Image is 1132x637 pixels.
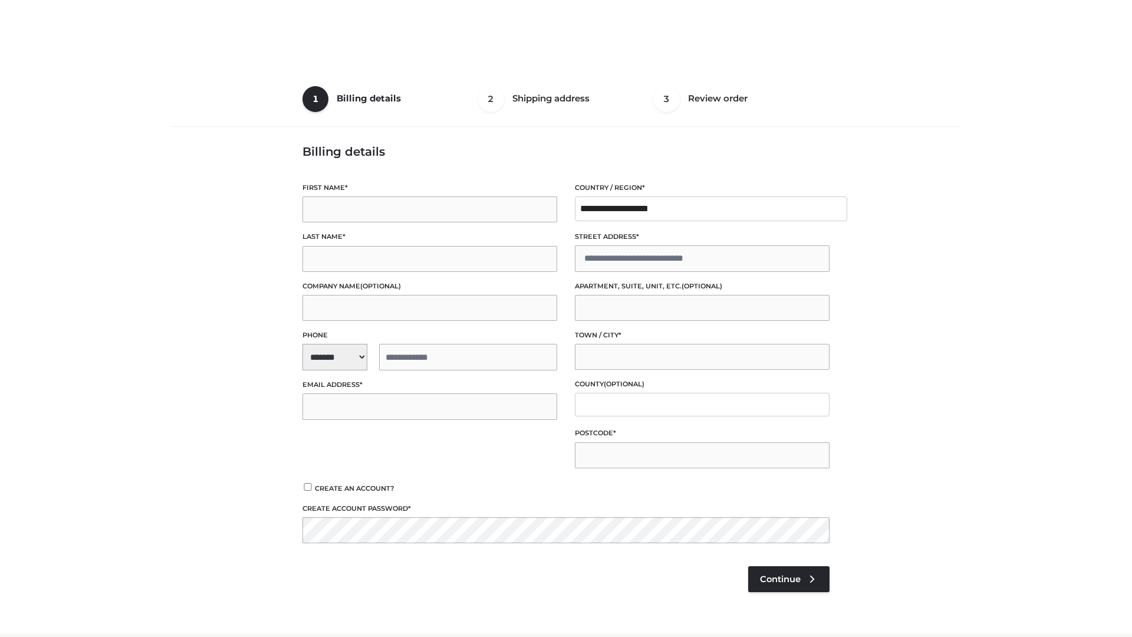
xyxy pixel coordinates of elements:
label: Phone [302,330,557,341]
input: Create an account? [302,483,313,491]
span: Shipping address [512,93,590,104]
label: County [575,379,830,390]
span: (optional) [682,282,722,290]
label: Town / City [575,330,830,341]
label: Apartment, suite, unit, etc. [575,281,830,292]
label: Create account password [302,503,830,514]
span: Review order [688,93,748,104]
span: 2 [478,86,504,112]
span: Billing details [337,93,401,104]
span: Continue [760,574,801,585]
label: Street address [575,231,830,242]
label: Company name [302,281,557,292]
label: Postcode [575,428,830,439]
label: Email address [302,379,557,390]
span: (optional) [604,380,644,388]
span: 3 [654,86,680,112]
a: Continue [748,566,830,592]
span: (optional) [360,282,401,290]
h3: Billing details [302,145,830,159]
label: Last name [302,231,557,242]
span: Create an account? [315,484,394,492]
label: Country / Region [575,182,830,193]
span: 1 [302,86,328,112]
label: First name [302,182,557,193]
